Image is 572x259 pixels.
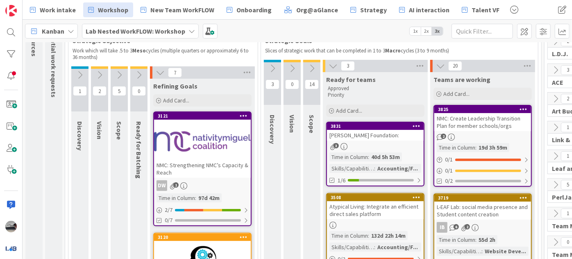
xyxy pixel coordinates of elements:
div: DW [154,180,251,191]
span: Talent VF [472,5,499,15]
div: IB [434,222,531,233]
div: 3831 [327,123,424,130]
div: Time in Column [437,235,475,244]
span: : [368,152,369,161]
div: 2/7 [154,205,251,215]
span: 1 [173,182,179,188]
span: : [368,231,369,240]
span: 2 [465,224,470,229]
span: 20 [448,61,462,71]
div: 3719L-EAF Lab: social media presence and Student content creation [434,194,531,220]
div: 97d 42m [196,193,222,202]
span: Add Card... [163,97,189,104]
img: Visit kanbanzone.com [5,5,17,16]
a: 3825NMC: Create Leadership Transition Plan for member schools/orgsTime in Column:19d 3h 59m0/10/10/2 [434,105,532,187]
span: 0 [132,86,146,96]
div: Accounting/F... [375,243,420,252]
span: 6 [454,224,459,229]
div: 3120 [154,234,251,241]
span: Ready for teams [326,75,376,84]
span: AI interaction [409,5,449,15]
span: 2x [421,27,432,35]
img: avatar [5,243,17,254]
span: Discovery [76,121,84,150]
div: 3825 [438,107,531,112]
a: Strategy [345,2,392,17]
div: 3508 [331,195,424,200]
div: Skills/Capabilities [329,243,374,252]
div: 3831[PERSON_NAME] Foundation: [327,123,424,141]
span: New Team WorkFLOW [150,5,214,15]
span: 1/6 [338,176,345,185]
a: Talent VF [457,2,504,17]
div: Time in Column [437,143,475,152]
span: 3 [334,143,339,148]
span: Teams are working [434,75,490,84]
div: Accounting/F... [375,164,420,173]
div: [PERSON_NAME] Foundation: [327,130,424,141]
span: Ready for Batching [135,121,143,179]
span: : [195,193,196,202]
span: : [475,143,477,152]
div: 3508Atypical Living: Integrate an efficient direct sales platform [327,194,424,219]
div: L-EAF Lab: social media presence and Student content creation [434,202,531,220]
span: Discovery [268,115,277,144]
a: New Team WorkFLOW [136,2,219,17]
div: 3508 [327,194,424,201]
div: NMC: Create Leadership Transition Plan for member schools/orgs [434,113,531,131]
div: 3120 [158,234,251,240]
a: Work intake [25,2,81,17]
span: Add Card... [336,107,362,114]
span: Workshop [98,5,128,15]
div: 3121 [154,112,251,120]
div: 55d 2h [477,235,497,244]
a: Onboarding [222,2,277,17]
span: Org@aGlance [296,5,338,15]
span: Kanban [42,26,64,36]
div: 19d 3h 59m [477,143,509,152]
span: potential work requests [50,25,58,98]
span: Refining Goals [153,82,197,90]
div: DW [157,180,167,191]
span: 5 [112,86,126,96]
div: IB [437,222,447,233]
span: : [374,243,375,252]
span: Strategy [360,5,387,15]
p: Work which will take .5 to 3 cycles (multiple quarters or approximately 6 to 36 months) [73,48,254,61]
span: 0 [285,80,299,89]
div: Time in Column [329,231,368,240]
span: 1x [410,27,421,35]
div: 0/1 [434,166,531,176]
img: jB [5,221,17,232]
a: Org@aGlance [279,2,343,17]
span: : [475,235,477,244]
span: Vision [288,115,296,133]
p: Approved [328,85,423,92]
span: 7 [168,68,182,77]
div: 3719 [438,195,531,201]
div: 3121NMC: Strengthening NMC’s Capacity & Reach [154,112,251,178]
b: Lab Nested WorkFLOW: Workshop [86,27,185,35]
span: Add Card... [443,90,470,98]
span: 1 [73,86,87,96]
input: Quick Filter... [452,24,513,39]
div: Time in Column [329,152,368,161]
p: Slices of strategic work that can be completed in 1 to 3 cycles (3 to 9 months) [265,48,534,54]
div: 3121 [158,113,251,119]
div: 3825 [434,106,531,113]
span: : [481,247,483,256]
strong: Meso [132,47,146,54]
span: 2 / 7 [165,206,173,214]
span: 0/7 [165,216,173,225]
a: 3121NMC: Strengthening NMC’s Capacity & ReachDWTime in Column:97d 42m2/70/7 [153,111,252,226]
span: 14 [305,80,319,89]
div: Atypical Living: Integrate an efficient direct sales platform [327,201,424,219]
span: Vision [95,121,104,139]
span: : [374,164,375,173]
span: Scope [308,115,316,133]
div: 40d 5h 53m [369,152,402,161]
a: Workshop [83,2,133,17]
span: 0 / 1 [445,155,453,164]
span: Scope [115,121,123,140]
span: 3 [341,61,355,71]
